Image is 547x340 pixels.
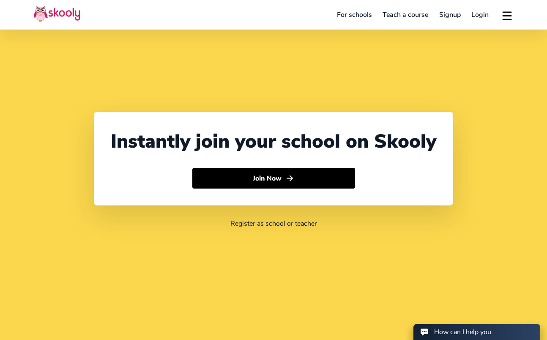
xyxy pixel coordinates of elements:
[434,8,466,22] a: Signup
[377,8,434,22] a: Teach a course
[111,129,436,154] div: Instantly join your school on Skooly
[285,174,294,183] ion-icon: arrow forward outline
[466,8,495,22] a: Login
[331,8,377,22] a: For schools
[230,219,317,228] a: Register as school or teacher
[501,8,513,22] button: menu outline
[192,168,355,189] button: Join Nowarrow forward outline
[34,5,80,22] img: Skooly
